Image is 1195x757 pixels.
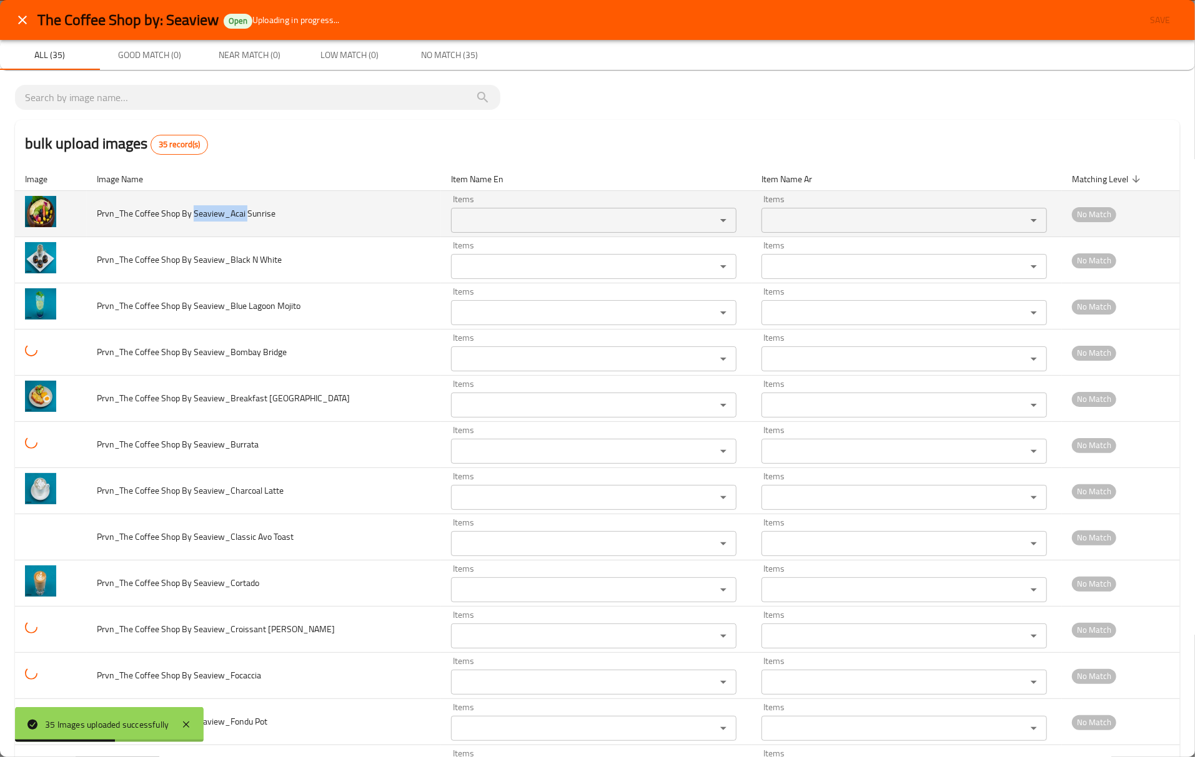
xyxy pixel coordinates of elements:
[1072,623,1116,637] span: No Match
[715,673,732,691] button: Open
[715,304,732,321] button: Open
[1025,350,1043,368] button: Open
[97,575,259,591] span: Prvn_The Coffee Shop By Seaview_Cortado
[97,667,261,683] span: Prvn_The Coffee Shop By Seaview_Focaccia
[97,344,287,360] span: Prvn_The Coffee Shop By Seaview_Bombay Bridge
[1072,300,1116,314] span: No Match
[715,258,732,275] button: Open
[1072,669,1116,683] span: No Match
[1025,258,1043,275] button: Open
[7,5,37,35] button: close
[1072,715,1116,730] span: No Match
[97,390,350,406] span: Prvn_The Coffee Shop By Seaview_Breakfast [GEOGRAPHIC_DATA]
[1072,577,1116,591] span: No Match
[1025,627,1043,645] button: Open
[1072,530,1116,545] span: No Match
[715,212,732,229] button: Open
[1025,304,1043,321] button: Open
[224,16,252,26] span: Open
[1072,172,1144,187] span: Matching Level
[751,167,1062,191] th: Item Name Ar
[1025,535,1043,552] button: Open
[715,442,732,460] button: Open
[307,47,392,63] span: Low Match (0)
[97,529,294,545] span: Prvn_The Coffee Shop By Seaview_Classic Avo Toast
[97,172,159,187] span: Image Name
[97,482,284,499] span: Prvn_The Coffee Shop By Seaview_Charcoal Latte
[1072,484,1116,499] span: No Match
[715,489,732,506] button: Open
[1072,438,1116,452] span: No Match
[1072,392,1116,406] span: No Match
[151,139,207,151] span: 35 record(s)
[107,47,192,63] span: Good Match (0)
[1025,489,1043,506] button: Open
[441,167,751,191] th: Item Name En
[1072,346,1116,360] span: No Match
[25,381,56,412] img: Prvn_The Coffee Shop By Seaview_Breakfast Parma
[97,621,335,637] span: Prvn_The Coffee Shop By Seaview_Croissant [PERSON_NAME]
[97,252,282,268] span: Prvn_The Coffee Shop By Seaview_Black N White
[15,167,87,191] th: Image
[1072,207,1116,222] span: No Match
[1072,253,1116,268] span: No Match
[97,298,300,314] span: Prvn_The Coffee Shop By Seaview_Blue Lagoon Mojito
[1025,212,1043,229] button: Open
[7,47,92,63] span: All (35)
[715,535,732,552] button: Open
[407,47,492,63] span: No Match (35)
[1025,396,1043,414] button: Open
[45,718,169,731] div: 35 Images uploaded successfully
[37,6,219,34] span: The Coffee Shop by: Seaview
[25,242,56,273] img: Prvn_The Coffee Shop By Seaview_Black N White
[715,720,732,737] button: Open
[97,205,275,222] span: Prvn_The Coffee Shop By Seaview_Acai Sunrise
[25,196,56,227] img: Prvn_The Coffee Shop By Seaview_Acai Sunrise
[25,565,56,597] img: Prvn_The Coffee Shop By Seaview_Cortado
[715,350,732,368] button: Open
[252,14,340,26] span: Uploading in progress...
[25,132,208,155] h2: bulk upload images
[97,436,259,452] span: Prvn_The Coffee Shop By Seaview_Burrata
[715,581,732,598] button: Open
[715,627,732,645] button: Open
[715,396,732,414] button: Open
[1025,442,1043,460] button: Open
[151,135,208,155] div: Total records count
[1025,720,1043,737] button: Open
[25,87,490,107] input: search
[207,47,292,63] span: Near Match (0)
[1025,673,1043,691] button: Open
[224,14,252,29] div: Open
[1025,581,1043,598] button: Open
[25,473,56,504] img: Prvn_The Coffee Shop By Seaview_Charcoal Latte
[25,288,56,320] img: Prvn_The Coffee Shop By Seaview_Blue Lagoon Mojito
